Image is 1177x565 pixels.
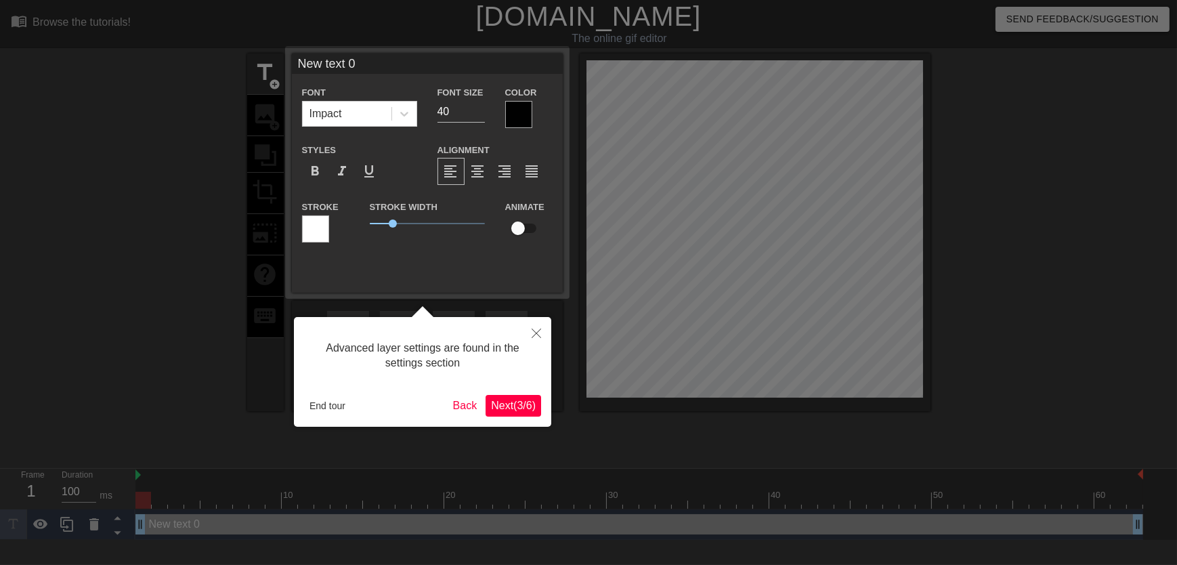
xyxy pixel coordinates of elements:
[491,400,536,411] span: Next ( 3 / 6 )
[448,395,483,417] button: Back
[304,396,351,416] button: End tour
[304,327,541,385] div: Advanced layer settings are found in the settings section
[486,395,541,417] button: Next
[521,317,551,348] button: Close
